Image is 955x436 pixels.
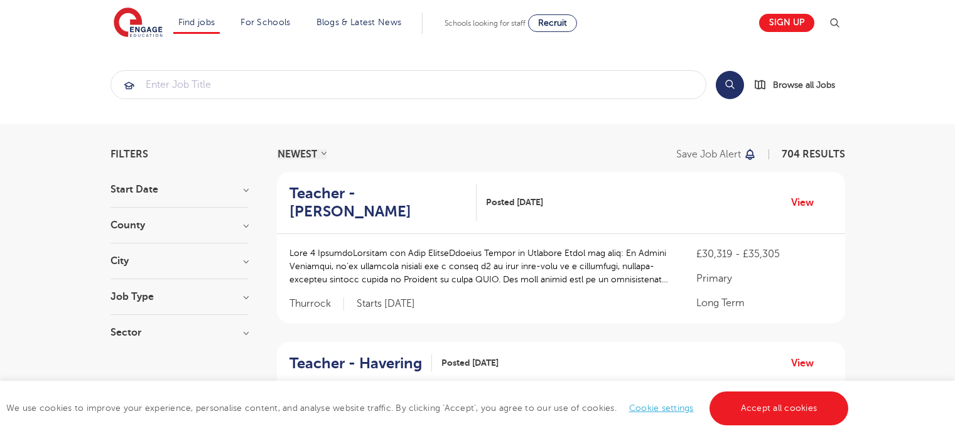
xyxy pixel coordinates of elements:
[6,403,851,413] span: We use cookies to improve your experience, personalise content, and analyse website traffic. By c...
[696,271,832,286] p: Primary
[754,78,845,92] a: Browse all Jobs
[676,149,741,159] p: Save job alert
[111,70,706,99] div: Submit
[289,247,672,286] p: Lore 4 IpsumdoLorsitam con Adip ElitseDdoeius Tempor in Utlabore Etdol mag aliq: En Admini Veniam...
[289,354,432,373] a: Teacher - Havering
[178,18,215,27] a: Find jobs
[316,18,402,27] a: Blogs & Latest News
[696,295,832,311] p: Long Term
[357,297,415,311] p: Starts [DATE]
[240,18,290,27] a: For Schools
[486,196,543,209] span: Posted [DATE]
[289,297,344,311] span: Thurrock
[111,184,249,194] h3: Start Date
[111,71,706,98] input: Submit
[111,292,249,302] h3: Job Type
[289,354,422,373] h2: Teacher - Havering
[773,78,835,92] span: Browse all Jobs
[538,18,567,28] span: Recruit
[111,220,249,230] h3: County
[114,8,163,39] img: Engage Education
[791,194,823,211] a: View
[289,184,477,221] a: Teacher - [PERSON_NAME]
[111,149,148,159] span: Filters
[528,14,577,32] a: Recruit
[710,391,849,425] a: Accept all cookies
[629,403,694,413] a: Cookie settings
[759,14,814,32] a: Sign up
[111,256,249,266] h3: City
[696,247,832,262] p: £30,319 - £35,305
[289,184,467,221] h2: Teacher - [PERSON_NAME]
[445,19,526,28] span: Schools looking for staff
[716,71,744,99] button: Search
[676,149,757,159] button: Save job alert
[441,356,499,370] span: Posted [DATE]
[782,149,845,160] span: 704 RESULTS
[111,327,249,338] h3: Sector
[791,355,823,371] a: View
